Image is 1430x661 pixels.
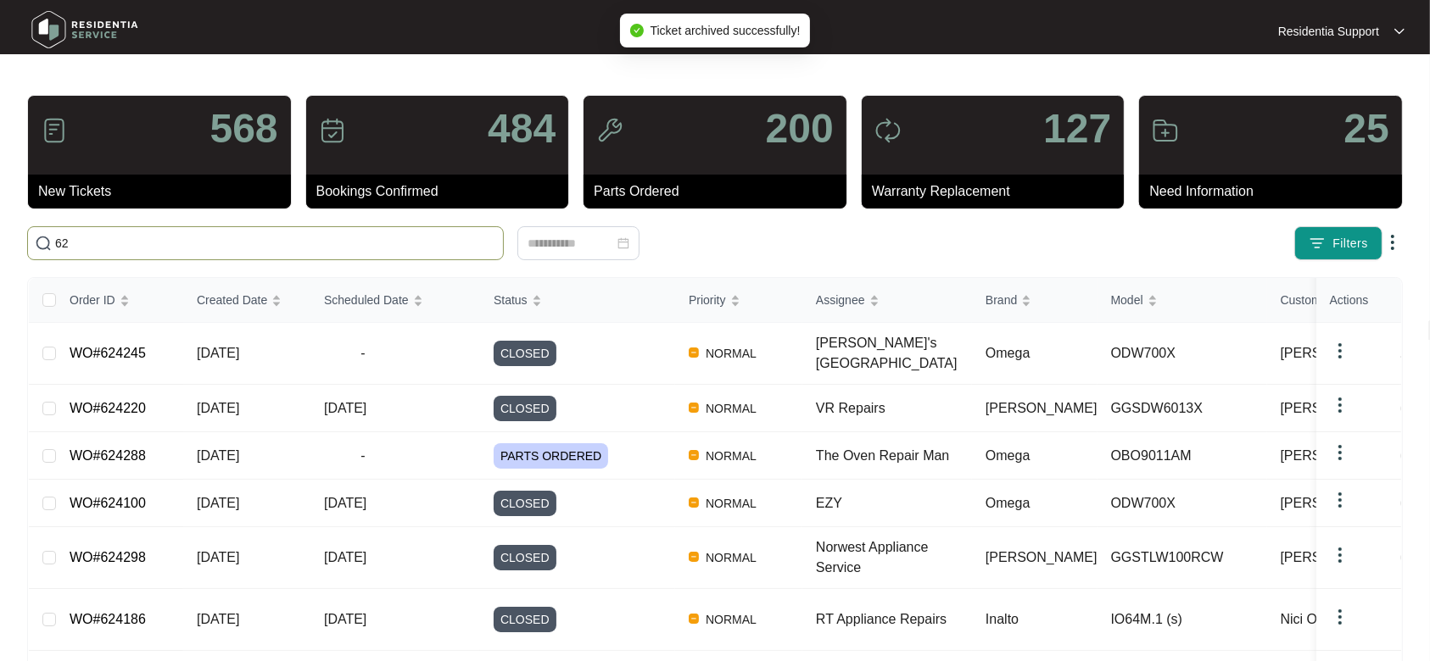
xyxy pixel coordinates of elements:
span: Omega [986,448,1030,463]
span: Scheduled Date [324,291,409,309]
span: CLOSED [494,491,556,516]
img: Vercel Logo [689,347,699,358]
th: Order ID [56,278,183,323]
a: WO#624298 [70,550,146,564]
img: dropdown arrow [1330,607,1350,627]
span: Model [1111,291,1143,309]
img: Vercel Logo [689,552,699,562]
span: Omega [986,346,1030,360]
span: [DATE] [197,346,239,360]
span: [DATE] [197,496,239,510]
span: check-circle [630,24,644,37]
th: Brand [972,278,1098,323]
span: [PERSON_NAME] [1281,547,1393,568]
p: 568 [210,108,278,149]
th: Assignee [802,278,972,323]
td: GGSDW6013X [1098,385,1267,432]
img: filter icon [1309,235,1326,252]
input: Search by Order Id, Assignee Name, Customer Name, Brand and Model [55,234,496,253]
th: Model [1098,278,1267,323]
span: [DATE] [197,448,239,463]
span: Assignee [816,291,865,309]
span: [DATE] [324,401,366,415]
img: icon [874,117,902,144]
p: Bookings Confirmed [316,181,569,202]
a: WO#624186 [70,612,146,626]
p: 200 [766,108,834,149]
span: Ticket archived successfully! [651,24,801,37]
th: Created Date [183,278,310,323]
p: 127 [1043,108,1111,149]
span: Customer Name [1281,291,1367,309]
th: Scheduled Date [310,278,480,323]
p: Parts Ordered [594,181,846,202]
a: WO#624288 [70,448,146,463]
span: Omega [986,496,1030,510]
span: [DATE] [324,496,366,510]
span: [PERSON_NAME] [1281,446,1393,466]
span: [DATE] [324,550,366,564]
img: Vercel Logo [689,450,699,460]
p: Warranty Replacement [872,181,1125,202]
p: Residentia Support [1278,23,1379,40]
img: icon [41,117,68,144]
td: ODW700X [1098,480,1267,527]
img: Vercel Logo [689,403,699,413]
img: Vercel Logo [689,497,699,508]
a: WO#624245 [70,346,146,360]
span: NORMAL [699,609,763,630]
img: residentia service logo [25,4,144,55]
span: CLOSED [494,396,556,421]
span: NORMAL [699,547,763,568]
div: VR Repairs [816,398,972,419]
span: [PERSON_NAME] [1281,398,1393,419]
span: Brand [986,291,1017,309]
img: dropdown arrow [1330,395,1350,415]
img: icon [1152,117,1179,144]
td: OBO9011AM [1098,432,1267,480]
span: Nici O'Hara [1281,609,1349,630]
button: filter iconFilters [1294,226,1383,260]
span: - [324,343,402,364]
div: Norwest Appliance Service [816,537,972,578]
a: WO#624100 [70,496,146,510]
td: GGSTLW100RCW [1098,527,1267,589]
span: NORMAL [699,343,763,364]
span: - [324,446,402,466]
img: dropdown arrow [1383,232,1403,253]
span: Filters [1332,235,1368,253]
a: WO#624220 [70,401,146,415]
span: Status [494,291,528,309]
div: RT Appliance Repairs [816,609,972,630]
img: dropdown arrow [1330,442,1350,463]
span: NORMAL [699,493,763,514]
th: Priority [675,278,802,323]
span: Inalto [986,612,1019,626]
span: [DATE] [197,550,239,564]
span: [PERSON_NAME] [1281,493,1393,514]
img: dropdown arrow [1330,545,1350,565]
span: CLOSED [494,545,556,570]
p: New Tickets [38,181,291,202]
td: ODW700X [1098,323,1267,385]
span: CLOSED [494,607,556,632]
img: Vercel Logo [689,614,699,624]
img: icon [596,117,623,144]
span: [PERSON_NAME]... [1281,343,1404,364]
span: PARTS ORDERED [494,443,608,469]
div: [PERSON_NAME]'s [GEOGRAPHIC_DATA] [816,333,972,374]
span: [PERSON_NAME] [986,550,1098,564]
p: Need Information [1149,181,1402,202]
img: dropdown arrow [1330,341,1350,361]
span: CLOSED [494,341,556,366]
span: NORMAL [699,446,763,466]
span: NORMAL [699,398,763,419]
th: Status [480,278,675,323]
span: Priority [689,291,726,309]
img: dropdown arrow [1330,490,1350,510]
th: Actions [1316,278,1401,323]
p: 484 [488,108,556,149]
img: dropdown arrow [1394,27,1405,36]
span: [DATE] [197,401,239,415]
img: icon [319,117,346,144]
